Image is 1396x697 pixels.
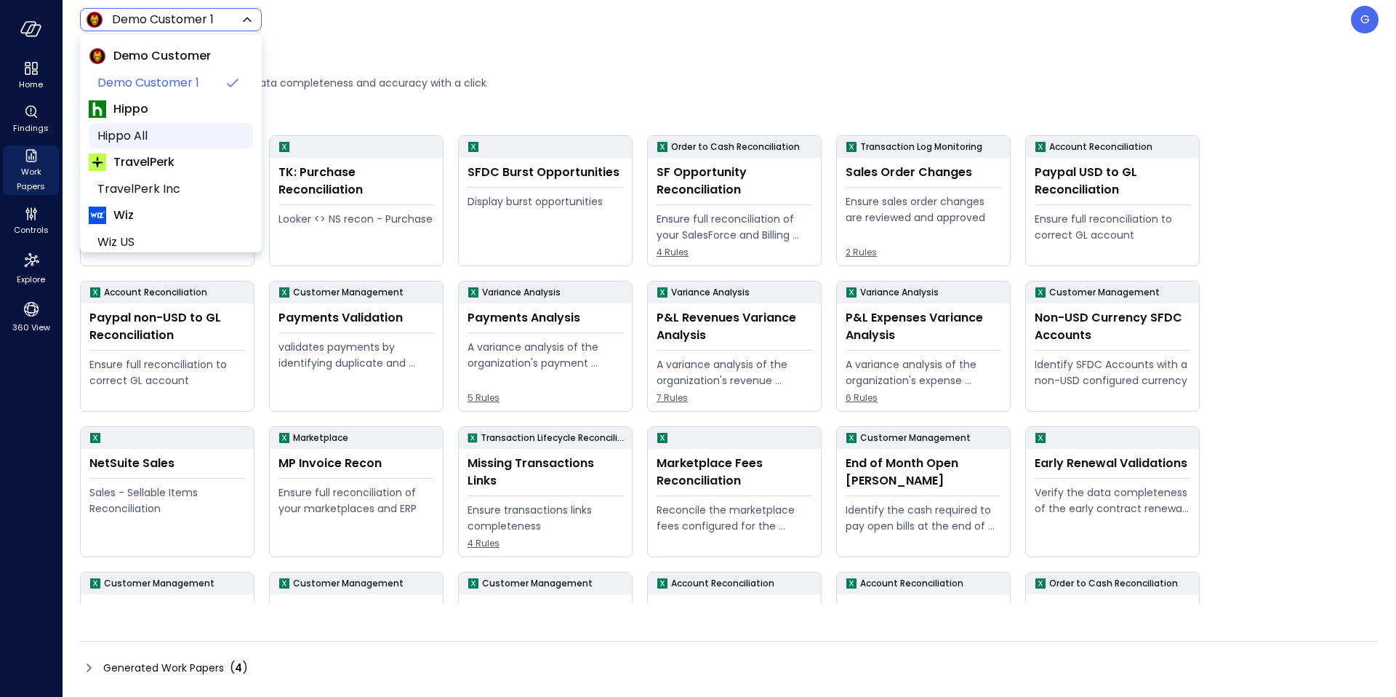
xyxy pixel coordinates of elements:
[89,123,253,149] li: Hippo All
[89,207,106,224] img: Wiz
[89,176,253,202] li: TravelPerk Inc
[113,154,174,171] span: TravelPerk
[89,154,106,171] img: TravelPerk
[89,229,253,255] li: Wiz US
[113,207,134,224] span: Wiz
[97,234,241,251] span: Wiz US
[97,74,218,92] span: Demo Customer 1
[97,180,241,198] span: TravelPerk Inc
[97,127,241,145] span: Hippo All
[89,100,106,118] img: Hippo
[89,47,106,65] img: Demo Customer
[89,70,253,96] li: Demo Customer 1
[113,100,148,118] span: Hippo
[113,47,211,65] span: Demo Customer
